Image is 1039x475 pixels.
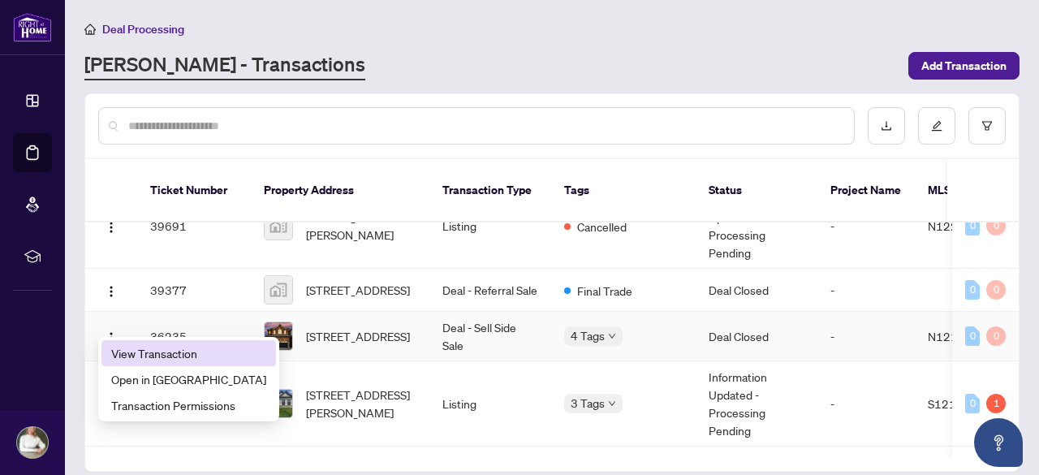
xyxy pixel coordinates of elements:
[111,344,266,362] span: View Transaction
[102,22,184,37] span: Deal Processing
[918,107,955,145] button: edit
[577,282,632,300] span: Final Trade
[965,326,980,346] div: 0
[251,159,429,222] th: Property Address
[137,269,251,312] td: 39377
[921,53,1007,79] span: Add Transaction
[551,159,696,222] th: Tags
[696,184,817,269] td: Information Updated - Processing Pending
[928,329,994,343] span: N12135004
[696,361,817,447] td: Information Updated - Processing Pending
[111,396,266,414] span: Transaction Permissions
[306,327,410,345] span: [STREET_ADDRESS]
[696,269,817,312] td: Deal Closed
[986,280,1006,300] div: 0
[696,159,817,222] th: Status
[817,361,915,447] td: -
[965,280,980,300] div: 0
[17,427,48,458] img: Profile Icon
[265,276,292,304] img: thumbnail-img
[306,386,416,421] span: [STREET_ADDRESS][PERSON_NAME]
[429,269,551,312] td: Deal - Referral Sale
[965,394,980,413] div: 0
[986,326,1006,346] div: 0
[265,322,292,350] img: thumbnail-img
[429,159,551,222] th: Transaction Type
[98,323,124,349] button: Logo
[111,370,266,388] span: Open in [GEOGRAPHIC_DATA]
[265,212,292,240] img: thumbnail-img
[817,184,915,269] td: -
[817,312,915,361] td: -
[137,312,251,361] td: 36235
[429,361,551,447] td: Listing
[571,394,605,412] span: 3 Tags
[968,107,1006,145] button: filter
[931,120,942,132] span: edit
[98,213,124,239] button: Logo
[105,221,118,234] img: Logo
[84,51,365,80] a: [PERSON_NAME] - Transactions
[306,208,416,244] span: [STREET_ADDRESS][PERSON_NAME]
[817,269,915,312] td: -
[105,285,118,298] img: Logo
[981,120,993,132] span: filter
[13,12,52,42] img: logo
[306,281,410,299] span: [STREET_ADDRESS]
[881,120,892,132] span: download
[429,312,551,361] td: Deal - Sell Side Sale
[98,277,124,303] button: Logo
[915,159,1012,222] th: MLS #
[137,184,251,269] td: 39691
[105,331,118,344] img: Logo
[974,418,1023,467] button: Open asap
[571,326,605,345] span: 4 Tags
[696,312,817,361] td: Deal Closed
[608,332,616,340] span: down
[868,107,905,145] button: download
[928,396,993,411] span: S12155903
[429,184,551,269] td: Listing
[986,216,1006,235] div: 0
[577,218,627,235] span: Cancelled
[986,394,1006,413] div: 1
[84,24,96,35] span: home
[928,218,994,233] span: N12243650
[817,159,915,222] th: Project Name
[965,216,980,235] div: 0
[137,159,251,222] th: Ticket Number
[908,52,1020,80] button: Add Transaction
[608,399,616,408] span: down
